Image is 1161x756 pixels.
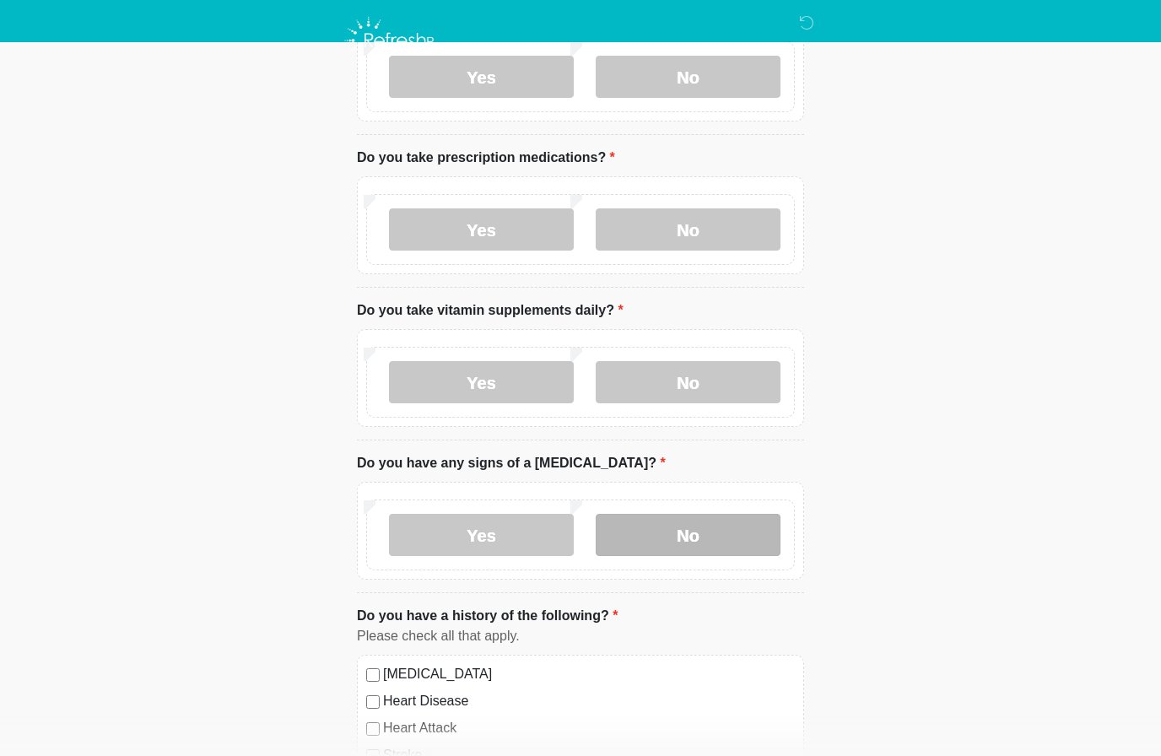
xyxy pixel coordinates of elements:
[340,13,442,68] img: Refresh RX Logo
[389,514,574,556] label: Yes
[357,300,624,321] label: Do you take vitamin supplements daily?
[366,722,380,736] input: Heart Attack
[383,718,795,738] label: Heart Attack
[357,453,666,473] label: Do you have any signs of a [MEDICAL_DATA]?
[357,626,804,646] div: Please check all that apply.
[366,695,380,709] input: Heart Disease
[596,361,780,403] label: No
[383,664,795,684] label: [MEDICAL_DATA]
[389,361,574,403] label: Yes
[383,691,795,711] label: Heart Disease
[357,148,615,168] label: Do you take prescription medications?
[596,208,780,251] label: No
[389,208,574,251] label: Yes
[366,668,380,682] input: [MEDICAL_DATA]
[357,606,618,626] label: Do you have a history of the following?
[596,514,780,556] label: No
